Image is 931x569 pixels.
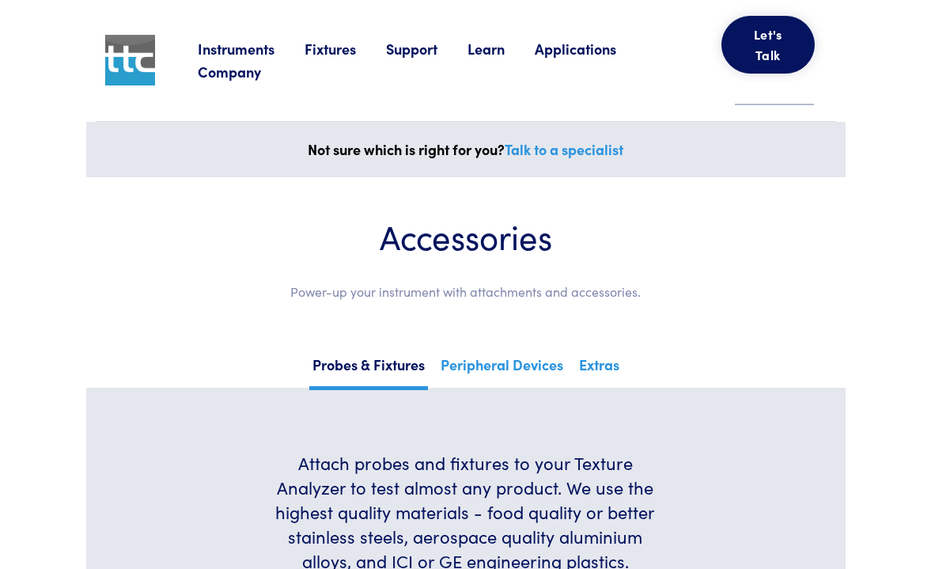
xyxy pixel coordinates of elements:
a: Probes & Fixtures [309,351,428,390]
a: Instruments [198,39,305,59]
a: Peripheral Devices [437,351,566,386]
a: Applications [535,39,646,59]
p: Not sure which is right for you? [96,138,836,161]
a: Support [386,39,467,59]
a: Company [198,62,291,82]
a: Learn [467,39,535,59]
h1: Accessories [134,215,798,257]
a: Talk to a specialist [505,139,623,159]
img: ttc_logo_1x1_v1.0.png [105,35,156,85]
a: Fixtures [305,39,386,59]
button: Let's Talk [721,16,815,74]
a: Extras [576,351,623,386]
p: Power-up your instrument with attachments and accessories. [134,282,798,302]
